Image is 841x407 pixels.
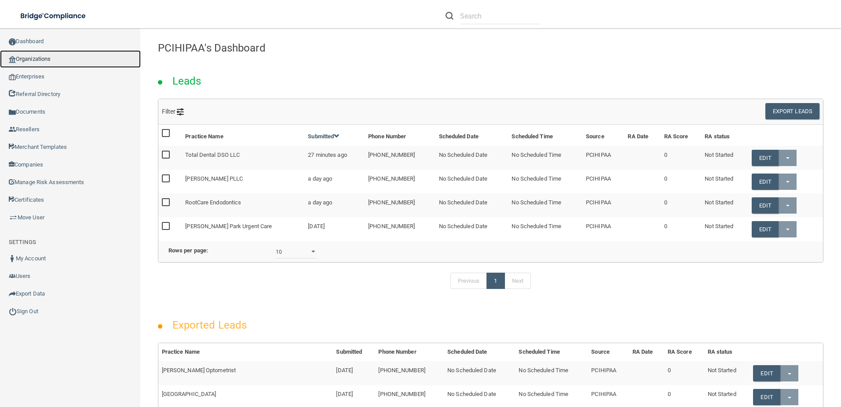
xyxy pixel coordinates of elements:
[444,343,515,361] th: Scheduled Date
[13,7,94,25] img: bridge_compliance_login_screen.278c3ca4.svg
[182,125,304,146] th: Practice Name
[9,38,16,45] img: ic_dashboard_dark.d01f4a41.png
[752,221,779,237] a: Edit
[177,108,184,115] img: icon-filter@2x.21656d0b.png
[582,125,624,146] th: Source
[752,174,779,190] a: Edit
[365,146,435,170] td: [PHONE_NUMBER]
[701,193,748,217] td: Not Started
[304,193,365,217] td: a day ago
[9,126,16,133] img: ic_reseller.de258add.png
[333,343,375,361] th: Submitted
[486,273,505,289] a: 1
[435,217,508,240] td: No Scheduled Date
[505,273,531,289] a: Next
[515,361,588,385] td: No Scheduled Time
[508,170,582,193] td: No Scheduled Time
[9,109,16,116] img: icon-documents.8dae5593.png
[9,273,16,280] img: icon-users.e205127d.png
[9,307,17,315] img: ic_power_dark.7ecde6b1.png
[435,125,508,146] th: Scheduled Date
[588,361,629,385] td: PCIHIPAA
[9,74,16,80] img: enterprise.0d942306.png
[588,343,629,361] th: Source
[375,361,444,385] td: [PHONE_NUMBER]
[435,193,508,217] td: No Scheduled Date
[582,217,624,240] td: PCIHIPAA
[701,170,748,193] td: Not Started
[704,343,750,361] th: RA status
[158,343,333,361] th: Practice Name
[508,125,582,146] th: Scheduled Time
[304,217,365,240] td: [DATE]
[508,217,582,240] td: No Scheduled Time
[515,343,588,361] th: Scheduled Time
[753,389,780,405] a: Edit
[304,170,365,193] td: a day ago
[661,193,702,217] td: 0
[701,146,748,170] td: Not Started
[508,193,582,217] td: No Scheduled Time
[308,133,340,140] a: Submitted
[9,56,16,63] img: organization-icon.f8decf85.png
[752,197,779,214] a: Edit
[661,146,702,170] td: 0
[446,12,453,20] img: ic-search.3b580494.png
[624,125,660,146] th: RA Date
[304,146,365,170] td: 27 minutes ago
[661,170,702,193] td: 0
[765,103,819,119] button: Export Leads
[182,146,304,170] td: Total Dental DSO LLC
[182,170,304,193] td: [PERSON_NAME] PLLC
[701,217,748,240] td: Not Started
[444,361,515,385] td: No Scheduled Date
[9,290,16,297] img: icon-export.b9366987.png
[365,170,435,193] td: [PHONE_NUMBER]
[182,193,304,217] td: RootCare Endodontics
[365,193,435,217] td: [PHONE_NUMBER]
[629,343,664,361] th: RA Date
[158,361,333,385] td: [PERSON_NAME] Optometrist
[460,8,541,24] input: Search
[661,125,702,146] th: RA Score
[158,42,823,54] h4: PCIHIPAA's Dashboard
[664,361,704,385] td: 0
[508,146,582,170] td: No Scheduled Time
[582,193,624,217] td: PCIHIPAA
[365,217,435,240] td: [PHONE_NUMBER]
[435,170,508,193] td: No Scheduled Date
[375,343,444,361] th: Phone Number
[582,146,624,170] td: PCIHIPAA
[450,273,487,289] a: Previous
[162,108,184,115] span: Filter
[164,69,210,93] h2: Leads
[9,255,16,262] img: ic_user_dark.df1a06c3.png
[9,237,36,248] label: SETTINGS
[689,344,830,380] iframe: Drift Widget Chat Controller
[9,213,18,222] img: briefcase.64adab9b.png
[365,125,435,146] th: Phone Number
[435,146,508,170] td: No Scheduled Date
[664,343,704,361] th: RA Score
[752,150,779,166] a: Edit
[661,217,702,240] td: 0
[164,313,256,337] h2: Exported Leads
[168,247,208,254] b: Rows per page:
[333,361,375,385] td: [DATE]
[182,217,304,240] td: [PERSON_NAME] Park Urgent Care
[582,170,624,193] td: PCIHIPAA
[701,125,748,146] th: RA status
